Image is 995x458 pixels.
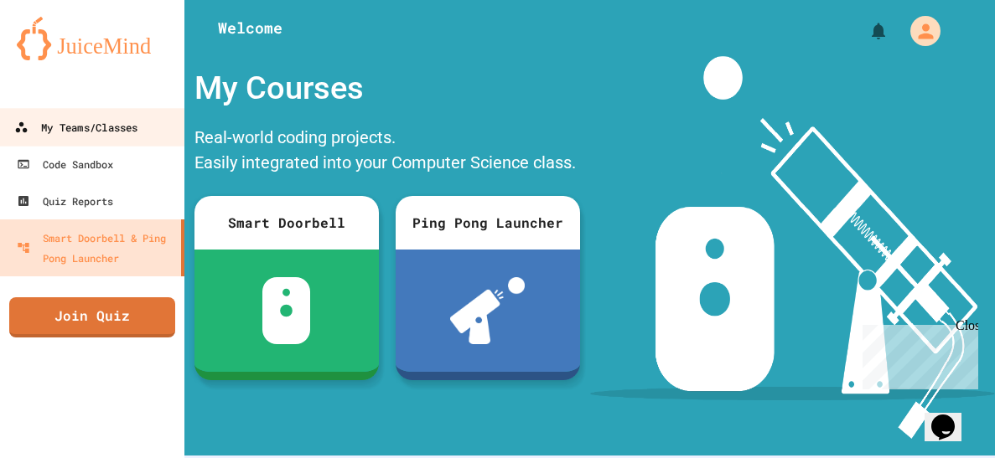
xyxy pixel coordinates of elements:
[856,318,978,389] iframe: chat widget
[893,12,945,50] div: My Account
[450,277,525,344] img: ppl-with-ball.png
[14,117,137,138] div: My Teams/Classes
[194,196,379,250] div: Smart Doorbell
[17,17,168,60] img: logo-orange.svg
[262,277,310,344] img: sdb-white.svg
[17,154,113,174] div: Code Sandbox
[17,228,174,268] div: Smart Doorbell & Ping Pong Launcher
[7,7,116,106] div: Chat with us now!Close
[17,191,113,211] div: Quiz Reports
[396,196,580,250] div: Ping Pong Launcher
[925,391,978,441] iframe: chat widget
[837,17,893,45] div: My Notifications
[9,297,175,337] a: Join Quiz
[186,121,588,183] div: Real-world coding projects. Easily integrated into your Computer Science class.
[186,56,588,121] div: My Courses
